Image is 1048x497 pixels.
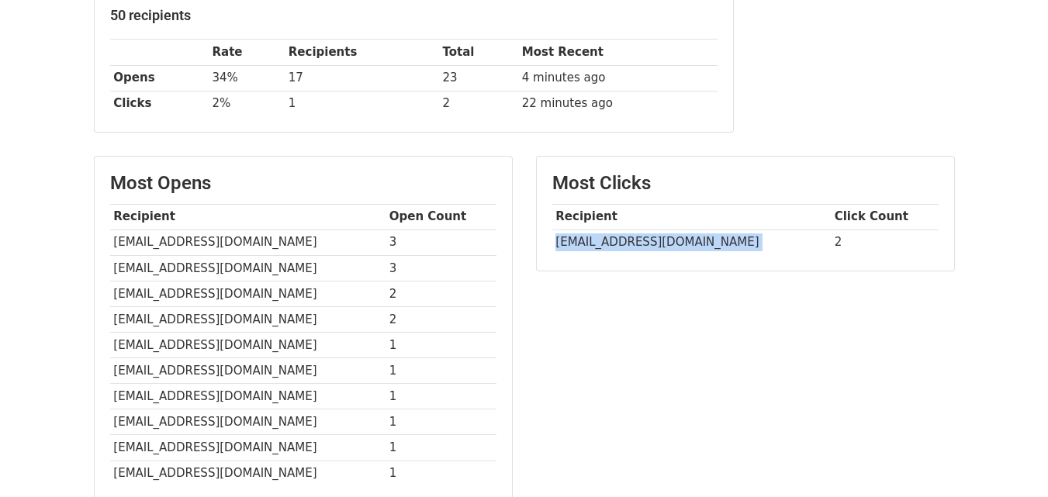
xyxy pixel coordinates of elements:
[386,281,496,306] td: 2
[552,172,939,195] h3: Most Clicks
[285,40,439,65] th: Recipients
[386,435,496,461] td: 1
[110,306,386,332] td: [EMAIL_ADDRESS][DOMAIN_NAME]
[439,65,518,91] td: 23
[386,306,496,332] td: 2
[110,91,209,116] th: Clicks
[386,358,496,384] td: 1
[285,65,439,91] td: 17
[386,255,496,281] td: 3
[386,230,496,255] td: 3
[831,230,939,255] td: 2
[209,91,285,116] td: 2%
[110,172,496,195] h3: Most Opens
[110,409,386,435] td: [EMAIL_ADDRESS][DOMAIN_NAME]
[439,40,518,65] th: Total
[970,423,1048,497] iframe: Chat Widget
[518,91,718,116] td: 22 minutes ago
[110,435,386,461] td: [EMAIL_ADDRESS][DOMAIN_NAME]
[386,461,496,486] td: 1
[110,204,386,230] th: Recipient
[110,7,718,24] h5: 50 recipients
[110,461,386,486] td: [EMAIL_ADDRESS][DOMAIN_NAME]
[518,40,718,65] th: Most Recent
[110,333,386,358] td: [EMAIL_ADDRESS][DOMAIN_NAME]
[110,255,386,281] td: [EMAIL_ADDRESS][DOMAIN_NAME]
[552,204,831,230] th: Recipient
[831,204,939,230] th: Click Count
[110,281,386,306] td: [EMAIL_ADDRESS][DOMAIN_NAME]
[386,384,496,409] td: 1
[110,230,386,255] td: [EMAIL_ADDRESS][DOMAIN_NAME]
[439,91,518,116] td: 2
[209,65,285,91] td: 34%
[386,204,496,230] th: Open Count
[285,91,439,116] td: 1
[110,65,209,91] th: Opens
[386,333,496,358] td: 1
[518,65,718,91] td: 4 minutes ago
[552,230,831,255] td: [EMAIL_ADDRESS][DOMAIN_NAME]
[110,358,386,384] td: [EMAIL_ADDRESS][DOMAIN_NAME]
[386,409,496,435] td: 1
[110,384,386,409] td: [EMAIL_ADDRESS][DOMAIN_NAME]
[209,40,285,65] th: Rate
